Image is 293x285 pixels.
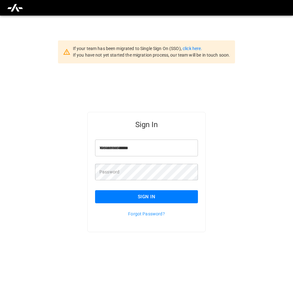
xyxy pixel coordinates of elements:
[95,211,198,217] p: Forgot Password?
[73,46,183,51] span: If your team has been migrated to Single Sign On (SSO),
[183,46,202,51] a: click here.
[95,120,198,130] h5: Sign In
[95,190,198,203] button: Sign In
[7,2,23,14] img: ampcontrol.io logo
[73,53,230,57] span: If you have not yet started the migration process, our team will be in touch soon.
